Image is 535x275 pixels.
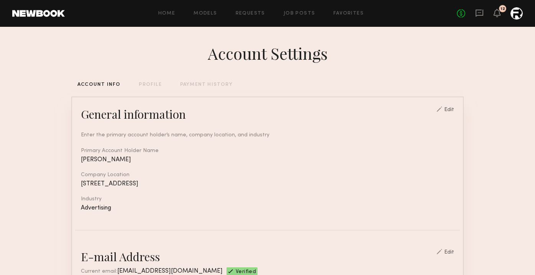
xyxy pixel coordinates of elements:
[158,11,176,16] a: Home
[236,11,265,16] a: Requests
[81,205,454,211] div: Advertising
[208,43,328,64] div: Account Settings
[139,82,161,87] div: PROFILE
[194,11,217,16] a: Models
[81,172,454,178] div: Company Location
[81,249,160,264] div: E-mail Address
[81,181,454,187] div: [STREET_ADDRESS]
[444,107,454,113] div: Edit
[444,250,454,255] div: Edit
[81,148,454,154] div: Primary Account Holder Name
[501,7,505,11] div: 12
[81,157,454,163] div: [PERSON_NAME]
[117,268,223,274] span: [EMAIL_ADDRESS][DOMAIN_NAME]
[284,11,315,16] a: Job Posts
[180,82,233,87] div: PAYMENT HISTORY
[333,11,364,16] a: Favorites
[77,82,120,87] div: ACCOUNT INFO
[81,131,454,139] div: Enter the primary account holder’s name, company location, and industry
[81,106,186,122] div: General information
[81,196,454,202] div: Industry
